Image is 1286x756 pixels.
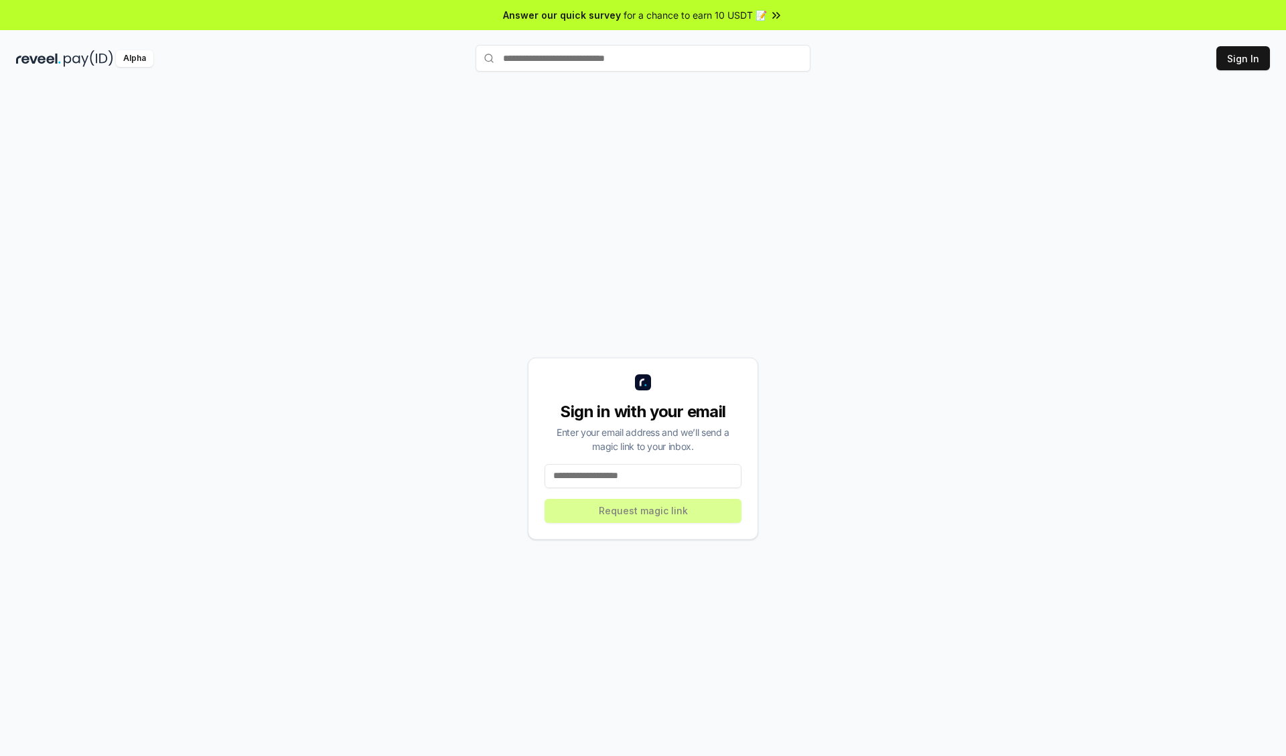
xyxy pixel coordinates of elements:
button: Sign In [1216,46,1270,70]
img: pay_id [64,50,113,67]
span: for a chance to earn 10 USDT 📝 [624,8,767,22]
div: Sign in with your email [545,401,741,423]
img: logo_small [635,374,651,390]
img: reveel_dark [16,50,61,67]
div: Alpha [116,50,153,67]
div: Enter your email address and we’ll send a magic link to your inbox. [545,425,741,453]
span: Answer our quick survey [503,8,621,22]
